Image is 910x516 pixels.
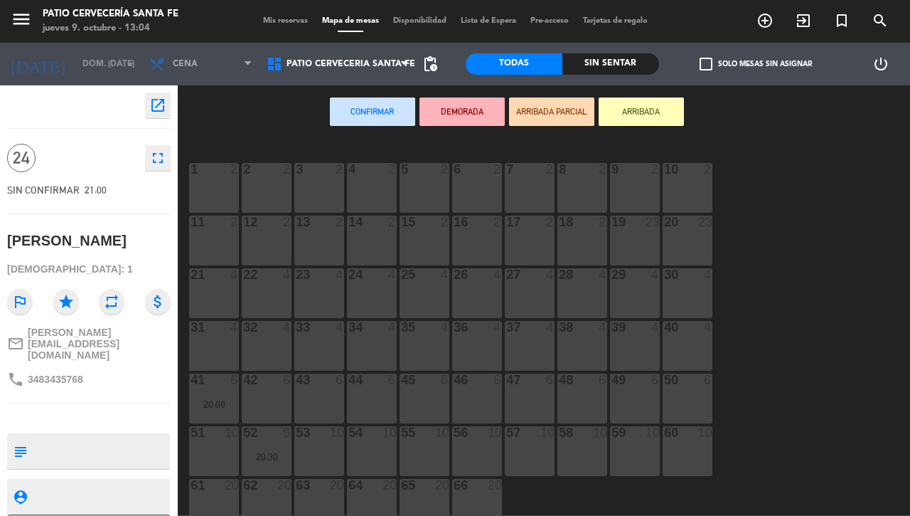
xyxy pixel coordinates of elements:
span: Pre-acceso [523,17,576,25]
div: 2 [283,163,291,176]
div: 10 [698,426,712,439]
i: fullscreen [149,149,166,167]
div: 4 [230,321,239,334]
div: 32 [243,321,244,334]
div: 57 [506,426,507,439]
div: 2 [283,216,291,228]
div: 65 [401,479,402,492]
div: [DEMOGRAPHIC_DATA]: 1 [7,257,171,282]
div: 48 [559,374,560,386]
div: 28 [559,268,560,281]
div: 8 [559,163,560,176]
div: 9 [283,426,291,439]
div: 4 [651,268,660,281]
div: 23 [646,216,660,228]
div: 4 [704,321,712,334]
div: 23 [296,268,296,281]
div: 5 [401,163,402,176]
div: 33 [296,321,296,334]
i: outlined_flag [7,289,33,315]
button: menu [11,9,32,35]
span: Cena [173,59,198,69]
span: [PERSON_NAME][EMAIL_ADDRESS][DOMAIN_NAME] [28,327,171,361]
div: 20:00 [189,399,239,409]
div: 2 [704,163,712,176]
div: 42 [243,374,244,386]
div: 4 [704,268,712,281]
div: 20 [488,479,502,492]
span: SIN CONFIRMAR [7,184,80,196]
button: fullscreen [145,145,171,171]
span: Patio Cervecería Santa Fe [287,59,415,69]
div: 10 [593,426,607,439]
div: 4 [651,321,660,334]
div: 4 [441,321,449,334]
i: power_settings_new [872,56,889,73]
div: Sin sentar [562,53,659,75]
div: 2 [546,163,555,176]
span: 21:00 [85,184,107,196]
div: 4 [546,268,555,281]
div: 62 [243,479,244,492]
span: Tarjetas de regalo [576,17,655,25]
div: 4 [493,268,502,281]
span: Lista de Espera [454,17,523,25]
div: 20 [435,479,449,492]
span: Disponibilidad [386,17,454,25]
div: 60 [664,426,665,439]
div: 6 [599,374,607,386]
i: phone [7,371,24,388]
div: 43 [296,374,296,386]
div: 6 [493,374,502,386]
div: 6 [441,374,449,386]
div: 20 [664,216,665,228]
div: 18 [559,216,560,228]
div: 2 [230,216,239,228]
div: 4 [336,321,344,334]
div: 2 [546,216,555,228]
div: 20 [330,479,344,492]
div: 7 [506,163,507,176]
div: 2 [493,216,502,228]
button: open_in_new [145,93,171,118]
div: 2 [336,216,344,228]
div: 6 [704,374,712,386]
label: Solo mesas sin asignar [700,58,812,70]
a: mail_outline[PERSON_NAME][EMAIL_ADDRESS][DOMAIN_NAME] [7,327,171,361]
div: 2 [230,163,239,176]
div: 6 [651,374,660,386]
i: subject [12,443,28,459]
div: 2 [336,163,344,176]
div: 38 [559,321,560,334]
div: 2 [441,216,449,228]
div: 20:30 [242,452,291,462]
div: 15 [401,216,402,228]
i: arrow_drop_down [122,56,139,73]
span: pending_actions [422,56,439,73]
div: 2 [243,163,244,176]
div: 53 [296,426,296,439]
div: 6 [388,374,397,386]
div: jueves 9. octubre - 13:04 [43,21,178,36]
div: 6 [336,374,344,386]
div: 23 [698,216,712,228]
i: repeat [99,289,124,315]
div: 25 [401,268,402,281]
i: search [872,12,889,29]
div: 63 [296,479,296,492]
